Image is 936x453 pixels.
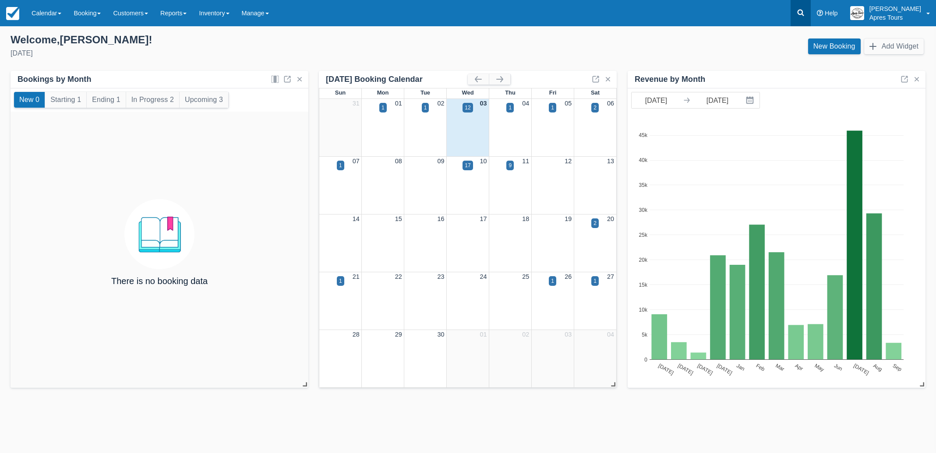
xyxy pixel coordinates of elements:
div: 12 [465,104,470,112]
a: 26 [565,273,572,280]
div: 1 [339,162,342,169]
span: Mon [377,89,389,96]
a: 12 [565,158,572,165]
a: 27 [607,273,614,280]
span: Tue [420,89,430,96]
div: Welcome , [PERSON_NAME] ! [11,33,461,46]
a: 18 [522,215,529,222]
a: 10 [480,158,487,165]
span: Sat [591,89,600,96]
a: 25 [522,273,529,280]
a: 24 [480,273,487,280]
a: 15 [395,215,402,222]
a: 01 [395,100,402,107]
a: 21 [353,273,360,280]
div: 1 [381,104,385,112]
div: 9 [509,162,512,169]
div: 1 [339,277,342,285]
div: 2 [593,104,597,112]
i: Help [817,10,823,16]
div: 1 [509,104,512,112]
a: 14 [353,215,360,222]
a: 13 [607,158,614,165]
div: 1 [551,104,554,112]
a: 03 [480,100,487,107]
button: New 0 [14,92,45,108]
button: Add Widget [864,39,924,54]
a: 23 [438,273,445,280]
a: 01 [480,331,487,338]
div: 2 [593,219,597,227]
span: Help [825,10,838,17]
div: 1 [551,277,554,285]
a: 16 [438,215,445,222]
div: 17 [465,162,470,169]
a: 02 [438,100,445,107]
span: Wed [462,89,473,96]
a: 03 [565,331,572,338]
a: 19 [565,215,572,222]
a: 22 [395,273,402,280]
a: 07 [353,158,360,165]
a: 02 [522,331,529,338]
button: In Progress 2 [126,92,179,108]
a: 20 [607,215,614,222]
button: Upcoming 3 [180,92,228,108]
input: Start Date [632,92,681,108]
div: 1 [593,277,597,285]
span: Thu [505,89,516,96]
p: Apres Tours [869,13,921,22]
a: New Booking [808,39,861,54]
p: [PERSON_NAME] [869,4,921,13]
a: 08 [395,158,402,165]
div: 1 [424,104,427,112]
button: Interact with the calendar and add the check-in date for your trip. [742,92,759,108]
img: checkfront-main-nav-mini-logo.png [6,7,19,20]
a: 04 [607,331,614,338]
a: 05 [565,100,572,107]
a: 31 [353,100,360,107]
a: 04 [522,100,529,107]
div: [DATE] [11,48,461,59]
a: 17 [480,215,487,222]
h4: There is no booking data [111,276,208,286]
a: 06 [607,100,614,107]
a: 09 [438,158,445,165]
a: 30 [438,331,445,338]
span: Sun [335,89,346,96]
div: Bookings by Month [18,74,92,84]
img: booking.png [124,199,194,269]
input: End Date [693,92,742,108]
button: Ending 1 [87,92,125,108]
a: 11 [522,158,529,165]
a: 28 [353,331,360,338]
span: Fri [549,89,557,96]
button: Starting 1 [45,92,86,108]
div: [DATE] Booking Calendar [326,74,468,84]
a: 29 [395,331,402,338]
img: A1 [850,6,864,20]
div: Revenue by Month [635,74,705,84]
